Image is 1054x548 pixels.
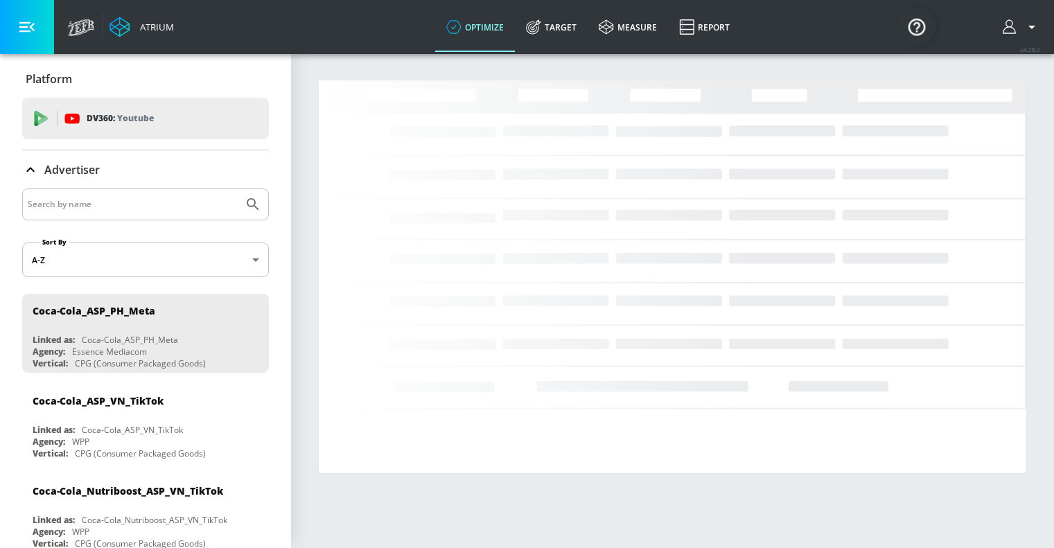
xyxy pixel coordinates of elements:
div: Vertical: [33,357,68,369]
a: Target [515,2,588,52]
a: Report [668,2,741,52]
div: Coca-Cola_ASP_PH_Meta [82,334,178,346]
p: DV360: [87,111,154,126]
div: Agency: [33,436,65,448]
div: Agency: [33,526,65,538]
div: Coca-Cola_ASP_PH_MetaLinked as:Coca-Cola_ASP_PH_MetaAgency:Essence MediacomVertical:CPG (Consumer... [22,294,269,373]
div: Agency: [33,346,65,357]
div: Vertical: [33,448,68,459]
div: CPG (Consumer Packaged Goods) [75,357,206,369]
div: Coca-Cola_ASP_VN_TikTokLinked as:Coca-Cola_ASP_VN_TikTokAgency:WPPVertical:CPG (Consumer Packaged... [22,384,269,463]
input: Search by name [28,195,238,213]
div: Platform [22,60,269,98]
div: CPG (Consumer Packaged Goods) [75,448,206,459]
div: Coca-Cola_ASP_PH_Meta [33,304,155,317]
div: Linked as: [33,424,75,436]
div: Essence Mediacom [72,346,147,357]
div: Linked as: [33,514,75,526]
div: WPP [72,526,89,538]
p: Advertiser [44,162,100,177]
div: Coca-Cola_Nutriboost_ASP_VN_TikTok [33,484,223,497]
a: measure [588,2,668,52]
p: Platform [26,71,72,87]
div: Coca-Cola_ASP_VN_TikTok [82,424,183,436]
p: Youtube [117,111,154,125]
div: DV360: Youtube [22,98,269,139]
a: Atrium [109,17,174,37]
div: A-Z [22,242,269,277]
div: Atrium [134,21,174,33]
div: WPP [72,436,89,448]
div: Advertiser [22,150,269,189]
label: Sort By [39,238,69,247]
button: Open Resource Center [897,7,936,46]
div: Linked as: [33,334,75,346]
span: v 4.28.0 [1021,46,1040,53]
div: Coca-Cola_ASP_VN_TikTok [33,394,164,407]
a: optimize [435,2,515,52]
div: Coca-Cola_Nutriboost_ASP_VN_TikTok [82,514,227,526]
